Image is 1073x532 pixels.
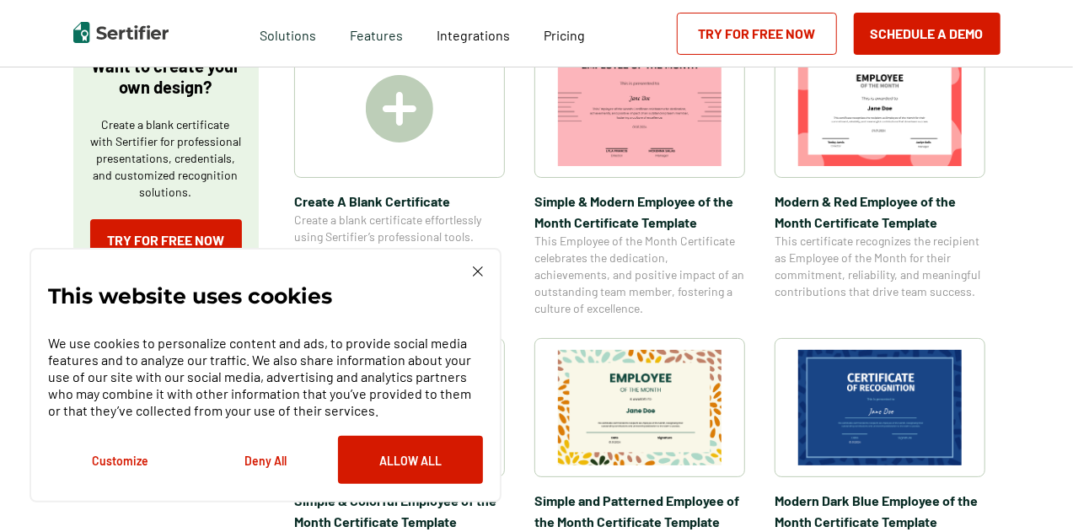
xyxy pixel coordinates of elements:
[677,13,837,55] a: Try for Free Now
[294,490,505,532] span: Simple & Colorful Employee of the Month Certificate Template
[775,490,985,532] span: Modern Dark Blue Employee of the Month Certificate Template
[294,191,505,212] span: Create A Blank Certificate
[534,490,745,532] span: Simple and Patterned Employee of the Month Certificate Template
[558,51,722,166] img: Simple & Modern Employee of the Month Certificate Template
[48,335,483,419] p: We use cookies to personalize content and ads, to provide social media features and to analyze ou...
[437,23,510,44] a: Integrations
[775,191,985,233] span: Modern & Red Employee of the Month Certificate Template
[558,350,722,465] img: Simple and Patterned Employee of the Month Certificate Template
[48,436,193,484] button: Customize
[437,27,510,43] span: Integrations
[544,27,585,43] span: Pricing
[854,13,1001,55] button: Schedule a Demo
[544,23,585,44] a: Pricing
[350,23,403,44] span: Features
[798,51,962,166] img: Modern & Red Employee of the Month Certificate Template
[989,451,1073,532] iframe: Chat Widget
[193,436,338,484] button: Deny All
[48,287,332,304] p: This website uses cookies
[73,22,169,43] img: Sertifier | Digital Credentialing Platform
[294,212,505,245] span: Create a blank certificate effortlessly using Sertifier’s professional tools.
[90,219,242,261] a: Try for Free Now
[798,350,962,465] img: Modern Dark Blue Employee of the Month Certificate Template
[473,266,483,277] img: Cookie Popup Close
[90,116,242,201] p: Create a blank certificate with Sertifier for professional presentations, credentials, and custom...
[366,75,433,142] img: Create A Blank Certificate
[534,233,745,317] span: This Employee of the Month Certificate celebrates the dedication, achievements, and positive impa...
[90,56,242,98] p: Want to create your own design?
[534,191,745,233] span: Simple & Modern Employee of the Month Certificate Template
[260,23,316,44] span: Solutions
[338,436,483,484] button: Allow All
[534,39,745,317] a: Simple & Modern Employee of the Month Certificate TemplateSimple & Modern Employee of the Month C...
[775,39,985,317] a: Modern & Red Employee of the Month Certificate TemplateModern & Red Employee of the Month Certifi...
[775,233,985,300] span: This certificate recognizes the recipient as Employee of the Month for their commitment, reliabil...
